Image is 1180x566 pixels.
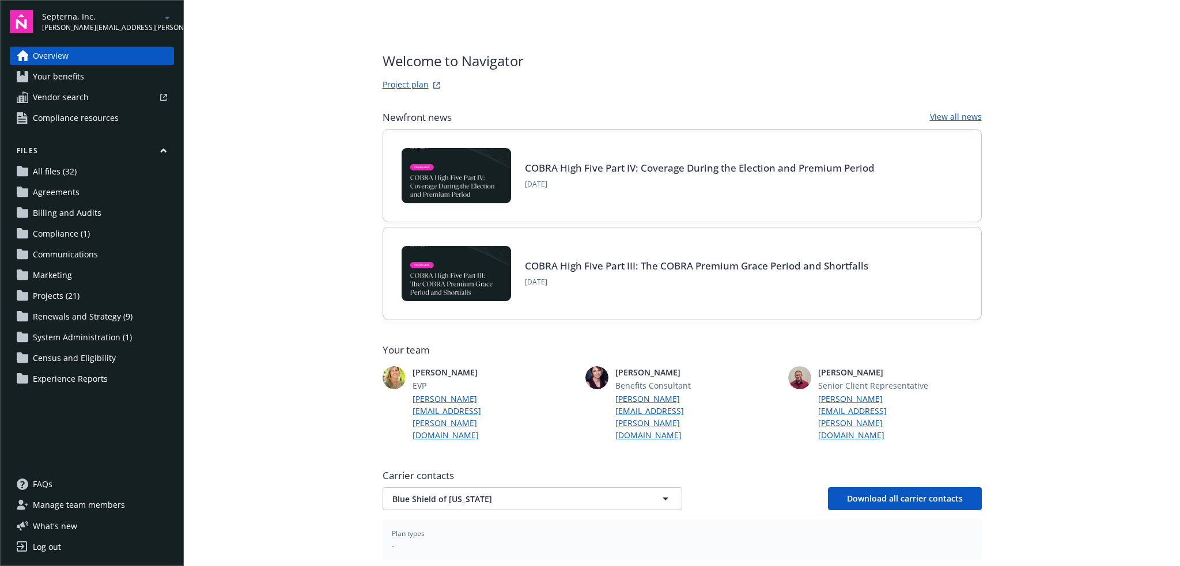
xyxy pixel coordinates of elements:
a: Agreements [10,183,174,202]
a: arrowDropDown [160,10,174,24]
a: FAQs [10,475,174,493]
a: Compliance (1) [10,225,174,243]
span: - [392,539,973,551]
a: Communications [10,245,174,264]
a: [PERSON_NAME][EMAIL_ADDRESS][PERSON_NAME][DOMAIN_NAME] [413,393,525,441]
span: [PERSON_NAME] [615,366,728,378]
span: Septerna, Inc. [42,10,160,22]
button: What's new [10,520,96,532]
button: Files [10,146,174,160]
span: Plan types [392,529,973,539]
span: Agreements [33,183,80,202]
a: System Administration (1) [10,328,174,347]
span: Billing and Audits [33,204,101,222]
a: Experience Reports [10,370,174,388]
span: Renewals and Strategy (9) [33,307,133,326]
button: Blue Shield of [US_STATE] [383,487,682,510]
span: Census and Eligibility [33,349,116,367]
span: [DATE] [525,179,875,189]
img: photo [585,366,608,389]
a: Project plan [383,78,429,92]
a: Census and Eligibility [10,349,174,367]
a: [PERSON_NAME][EMAIL_ADDRESS][PERSON_NAME][DOMAIN_NAME] [615,393,728,441]
img: BLOG-Card Image - Compliance - COBRA High Five Pt 3 - 09-03-25.jpg [402,246,511,301]
button: Download all carrier contacts [828,487,982,510]
a: [PERSON_NAME][EMAIL_ADDRESS][PERSON_NAME][DOMAIN_NAME] [818,393,931,441]
div: Log out [33,538,61,556]
span: Compliance (1) [33,225,90,243]
span: [PERSON_NAME] [413,366,525,378]
a: Projects (21) [10,287,174,305]
span: Projects (21) [33,287,80,305]
span: Benefits Consultant [615,379,728,392]
span: [PERSON_NAME] [818,366,931,378]
span: Your benefits [33,67,84,86]
span: Senior Client Representative [818,379,931,392]
img: photo [788,366,811,389]
a: All files (32) [10,162,174,181]
span: Marketing [33,266,72,284]
span: [PERSON_NAME][EMAIL_ADDRESS][PERSON_NAME][DOMAIN_NAME] [42,22,160,33]
a: Manage team members [10,496,174,514]
img: BLOG-Card Image - Compliance - COBRA High Five Pt 4 - 09-04-25.jpg [402,148,511,203]
a: Compliance resources [10,109,174,127]
span: What ' s new [33,520,77,532]
a: Renewals and Strategy (9) [10,307,174,326]
a: COBRA High Five Part IV: Coverage During the Election and Premium Period [525,161,875,174]
span: FAQs [33,475,52,493]
a: Vendor search [10,88,174,107]
span: EVP [413,379,525,392]
span: System Administration (1) [33,328,132,347]
a: View all news [930,111,982,124]
span: Your team [383,343,982,357]
span: Welcome to Navigator [383,51,524,71]
span: Overview [33,47,69,65]
span: Carrier contacts [383,469,982,483]
span: Compliance resources [33,109,119,127]
img: photo [383,366,406,389]
span: All files (32) [33,162,77,181]
span: Download all carrier contacts [847,493,963,504]
span: Blue Shield of [US_STATE] [392,493,632,505]
a: projectPlanWebsite [430,78,444,92]
a: COBRA High Five Part III: The COBRA Premium Grace Period and Shortfalls [525,259,868,272]
span: Vendor search [33,88,89,107]
span: [DATE] [525,277,868,287]
a: Your benefits [10,67,174,86]
span: Communications [33,245,98,264]
span: Newfront news [383,111,452,124]
button: Septerna, Inc.[PERSON_NAME][EMAIL_ADDRESS][PERSON_NAME][DOMAIN_NAME]arrowDropDown [42,10,174,33]
a: Billing and Audits [10,204,174,222]
span: Manage team members [33,496,125,514]
img: navigator-logo.svg [10,10,33,33]
span: Experience Reports [33,370,108,388]
a: Marketing [10,266,174,284]
a: Overview [10,47,174,65]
